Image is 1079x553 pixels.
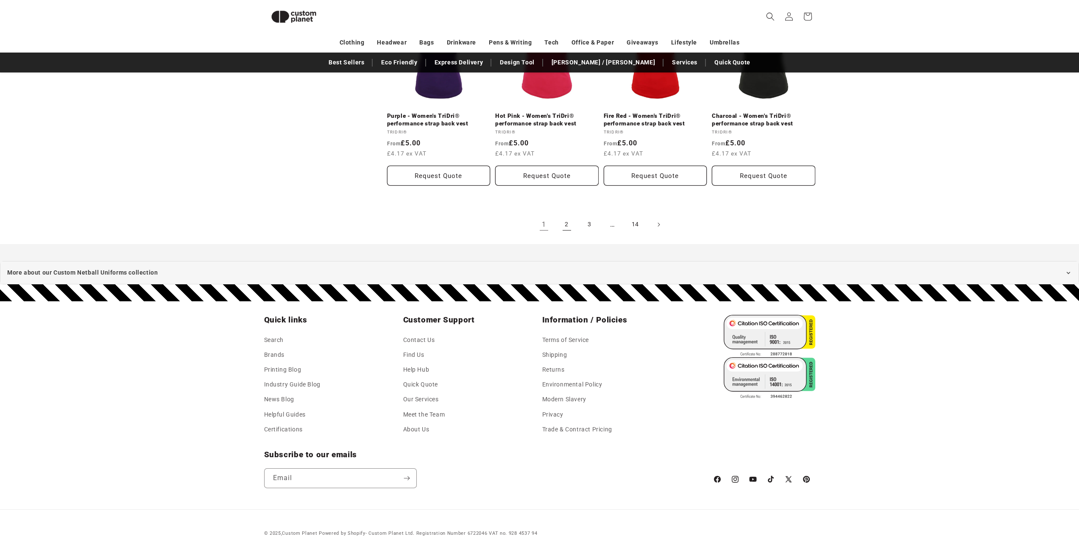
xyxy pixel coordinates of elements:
[264,377,321,392] a: Industry Guide Blog
[542,392,586,407] a: Modern Slavery
[403,422,429,437] a: About Us
[544,35,558,50] a: Tech
[535,215,553,234] a: Page 1
[580,215,599,234] a: Page 3
[495,112,599,127] a: Hot Pink - Women's TriDri® performance strap back vest
[282,531,317,536] a: Custom Planet
[542,315,676,325] h2: Information / Policies
[761,7,780,26] summary: Search
[7,267,158,278] span: More about our Custom Netball Uniforms collection
[264,362,301,377] a: Printing Blog
[319,531,537,536] small: - Custom Planet Ltd. Registration Number 6722046 VAT no. 928 4537 94
[627,35,658,50] a: Giveaways
[264,3,323,30] img: Custom Planet
[724,357,815,400] img: ISO 14001 Certified
[710,35,739,50] a: Umbrellas
[403,392,439,407] a: Our Services
[668,55,702,70] a: Services
[403,377,438,392] a: Quick Quote
[377,55,421,70] a: Eco Friendly
[387,166,491,186] button: Request Quote
[264,392,294,407] a: News Blog
[324,55,368,70] a: Best Sellers
[626,215,645,234] a: Page 14
[604,112,707,127] a: Fire Red - Women's TriDri® performance strap back vest
[604,166,707,186] button: Request Quote
[264,422,303,437] a: Certifications
[403,347,424,362] a: Find Us
[403,362,429,377] a: Help Hub
[264,347,285,362] a: Brands
[558,215,576,234] a: Page 2
[419,35,434,50] a: Bags
[403,407,445,422] a: Meet the Team
[447,35,476,50] a: Drinkware
[649,215,668,234] a: Next page
[340,35,365,50] a: Clothing
[542,362,565,377] a: Returns
[603,215,622,234] span: …
[542,422,612,437] a: Trade & Contract Pricing
[430,55,488,70] a: Express Delivery
[937,461,1079,553] iframe: Chat Widget
[264,531,318,536] small: © 2025,
[495,166,599,186] button: Request Quote
[712,166,815,186] button: Request Quote
[547,55,659,70] a: [PERSON_NAME] / [PERSON_NAME]
[542,377,602,392] a: Environmental Policy
[496,55,539,70] a: Design Tool
[264,335,284,347] a: Search
[572,35,614,50] a: Office & Paper
[542,347,567,362] a: Shipping
[542,335,589,347] a: Terms of Service
[403,315,537,325] h2: Customer Support
[489,35,532,50] a: Pens & Writing
[264,315,398,325] h2: Quick links
[724,315,815,357] img: ISO 9001 Certified
[398,468,416,488] button: Subscribe
[710,55,755,70] a: Quick Quote
[319,531,365,536] a: Powered by Shopify
[542,407,563,422] a: Privacy
[387,112,491,127] a: Purple - Women's TriDri® performance strap back vest
[264,450,704,460] h2: Subscribe to our emails
[264,407,306,422] a: Helpful Guides
[403,335,435,347] a: Contact Us
[671,35,697,50] a: Lifestyle
[377,35,407,50] a: Headwear
[387,215,815,234] nav: Pagination
[712,112,815,127] a: Charcoal - Women's TriDri® performance strap back vest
